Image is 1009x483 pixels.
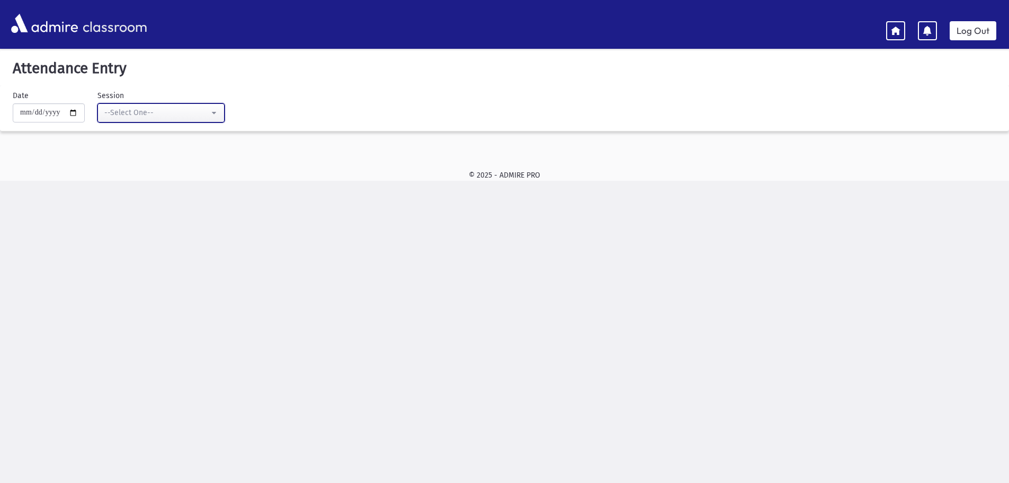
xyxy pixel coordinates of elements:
[13,90,29,101] label: Date
[97,90,124,101] label: Session
[17,170,992,181] div: © 2025 - ADMIRE PRO
[81,10,147,38] span: classroom
[8,59,1001,77] h5: Attendance Entry
[8,11,81,36] img: AdmirePro
[104,107,209,118] div: --Select One--
[950,21,996,40] a: Log Out
[97,103,225,122] button: --Select One--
